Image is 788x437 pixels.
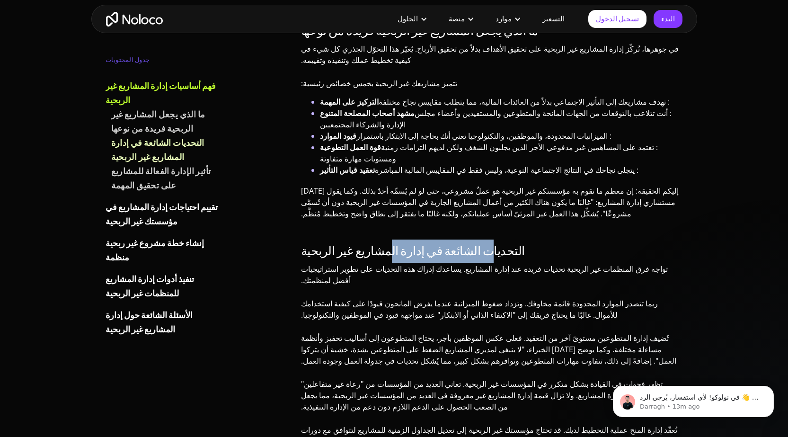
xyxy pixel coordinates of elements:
font: التركيز على المهمة [320,97,379,107]
a: التسعير [531,13,576,25]
font: : أنت تتلاعب بالتوقعات من الجهات المانحة والمتطوعين والمستفيدين وأعضاء مجلس الإدارة والشركاء المج... [320,108,672,130]
a: تنفيذ أدوات إدارة المشاريع للمنظمات غير الربحية [106,273,220,301]
a: تسجيل الدخول [588,10,646,28]
a: الأسئلة الشائعة حول إدارة المشاريع غير الربحية [106,309,220,337]
a: تقييم احتياجات إدارة المشاريع في مؤسستك غير الربحية [106,201,220,229]
font: تنفيذ أدوات إدارة المشاريع للمنظمات غير الربحية [106,272,194,302]
font: ما الذي يجعل المشاريع غير الربحية فريدة من نوعها [111,107,205,137]
font: مشهد أصحاب المصلحة المتنوع [320,108,415,118]
font: موارد [496,12,512,26]
font: تواجه فرق المنظمات غير الربحية تحديات فريدة عند إدارة المشاريع. يساعدك إدراك هذه التحديات على تطو... [301,264,668,285]
font: تسجيل الدخول [596,12,639,26]
font: إنشاء خطة مشروع غير ربحية منظمة [106,236,204,266]
font: التحديات الشائعة في إدارة المشاريع غير الربحية [111,135,204,165]
font: قيود الموارد [320,131,356,141]
a: التحديات الشائعة في إدارة المشاريع غير الربحية [111,136,220,165]
font: : تهدف مشاريعك إلى التأثير الاجتماعي بدلاً من العائدات المالية، مما يتطلب مقاييس نجاح مختلفة [379,97,670,107]
a: بيت [106,12,163,27]
font: الحلول [398,12,418,26]
a: البدء [654,10,682,28]
font: إليكم الحقيقة: إن معظم ما تقوم به مؤسستكم غير الربحية هو عملٌ مشروعي، حتى لو لم يُسمِّه أحدٌ بذلك... [301,186,679,219]
font: منصة [449,12,465,26]
font: الأسئلة الشائعة حول إدارة المشاريع غير الربحية [106,308,193,338]
iframe: رسالة إشعارات الاتصال الداخلي [599,366,788,432]
font: قوة العمل التطوعية [320,142,381,152]
font: تُضيف إدارة المتطوعين مستوىً آخر من التعقيد. فعلى عكس الموظفين بأجر، يحتاج المتطوعون إلى أساليب ت... [301,333,676,366]
font: : يتجلى نجاحك في النتائج الاجتماعية النوعية، وليس فقط في المقاييس المالية المباشرة [375,165,638,175]
a: تأثير الإدارة الفعالة للمشاريع على تحقيق المهمة [111,165,220,193]
font: البدء [661,12,675,26]
font: : تعتمد على المساهمين غير مدفوعي الأجر الذين يجلبون الشغف ولكن لديهم التزامات زمنية ومستويات مهار... [320,142,658,164]
font: تأثير الإدارة الفعالة للمشاريع على تحقيق المهمة [111,164,211,194]
font: تظهر فجوات في القيادة بشكل متكرر في المؤسسات غير الربحية. تعاني العديد من المؤسسات من "رعاة غير م... [301,379,680,412]
div: الحلول [386,13,437,25]
div: موارد [484,13,531,25]
a: ما الذي يجعل المشاريع غير الربحية فريدة من نوعها [111,108,220,136]
font: تقييم احتياجات إدارة المشاريع في مؤسستك غير الربحية [106,200,218,230]
font: جدول المحتويات [106,54,150,66]
a: فهم أساسيات إدارة المشاريع غير الربحية [106,80,220,108]
font: تتميز مشاريعك غير الربحية بخمس خصائص رئيسية: [301,78,457,89]
div: منصة [437,13,484,25]
font: التحديات الشائعة في إدارة المشاريع غير الربحية [301,240,525,263]
font: ربما تتصدر الموارد المحدودة قائمة مخاوفك. وتزداد ضغوط الميزانية عندما يفرض المانحون قيودًا على كي... [301,298,658,320]
a: إنشاء خطة مشروع غير ربحية منظمة [106,237,220,265]
font: : الميزانيات المحدودة، والموظفين، والتكنولوجيا تعني أنك بحاجة إلى الابتكار باستمرار [356,131,611,141]
font: التسعير [542,12,565,26]
font: فهم أساسيات إدارة المشاريع غير الربحية [106,79,216,108]
font: تعقيد قياس التأثير [320,165,375,175]
font: في جوهرها، تُركّز إدارة المشاريع غير الربحية على تحقيق الأهداف بدلاً من تحقيق الأرباح. يُغيّر هذا... [301,44,679,65]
